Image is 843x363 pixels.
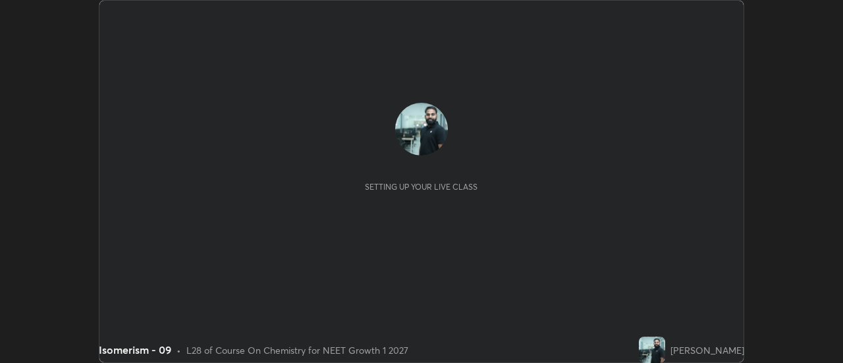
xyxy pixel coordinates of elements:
div: Setting up your live class [365,182,477,192]
div: Isomerism - 09 [99,342,171,358]
img: 458855d34a904919bf64d220e753158f.jpg [395,103,448,155]
div: [PERSON_NAME] [670,343,744,357]
div: L28 of Course On Chemistry for NEET Growth 1 2027 [186,343,408,357]
div: • [177,343,181,357]
img: 458855d34a904919bf64d220e753158f.jpg [639,337,665,363]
